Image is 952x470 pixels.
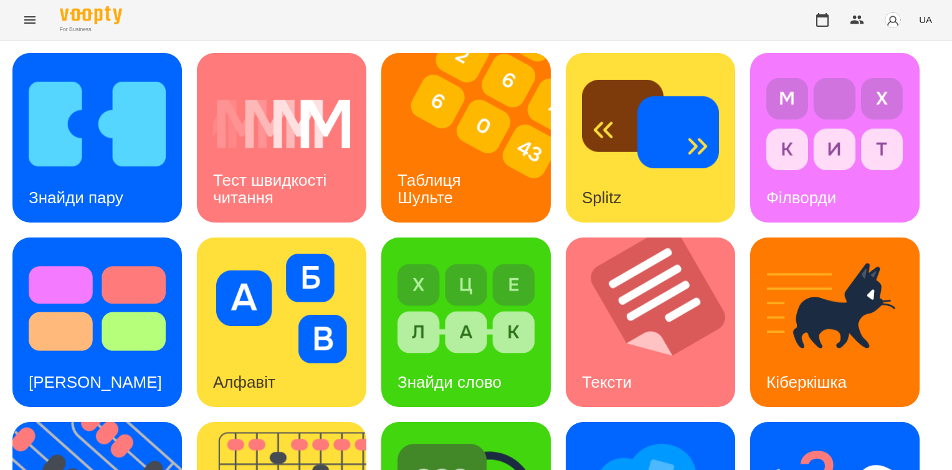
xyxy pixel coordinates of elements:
img: Знайди пару [29,69,166,179]
img: Філворди [766,69,903,179]
h3: Знайди пару [29,188,123,207]
h3: Таблиця Шульте [397,171,465,206]
img: Splitz [582,69,719,179]
a: АлфавітАлфавіт [197,237,366,407]
img: Знайди слово [397,254,535,363]
h3: Алфавіт [213,373,275,391]
img: Тест Струпа [29,254,166,363]
h3: Філворди [766,188,836,207]
a: ФілвордиФілворди [750,53,920,223]
h3: Кіберкішка [766,373,847,391]
h3: Splitz [582,188,622,207]
img: Таблиця Шульте [381,53,566,223]
img: Кіберкішка [766,254,903,363]
img: Тексти [566,237,751,407]
a: КіберкішкаКіберкішка [750,237,920,407]
a: SplitzSplitz [566,53,735,223]
a: ТекстиТексти [566,237,735,407]
h3: Тест швидкості читання [213,171,331,206]
button: UA [914,8,937,31]
img: Тест швидкості читання [213,69,350,179]
span: For Business [60,26,122,34]
img: Алфавіт [213,254,350,363]
h3: Знайди слово [397,373,502,391]
span: UA [919,13,932,26]
a: Знайди паруЗнайди пару [12,53,182,223]
button: Menu [15,5,45,35]
a: Тест Струпа[PERSON_NAME] [12,237,182,407]
a: Знайди словоЗнайди слово [381,237,551,407]
img: Voopty Logo [60,6,122,24]
a: Тест швидкості читанняТест швидкості читання [197,53,366,223]
a: Таблиця ШультеТаблиця Шульте [381,53,551,223]
h3: Тексти [582,373,632,391]
img: avatar_s.png [884,11,902,29]
h3: [PERSON_NAME] [29,373,162,391]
